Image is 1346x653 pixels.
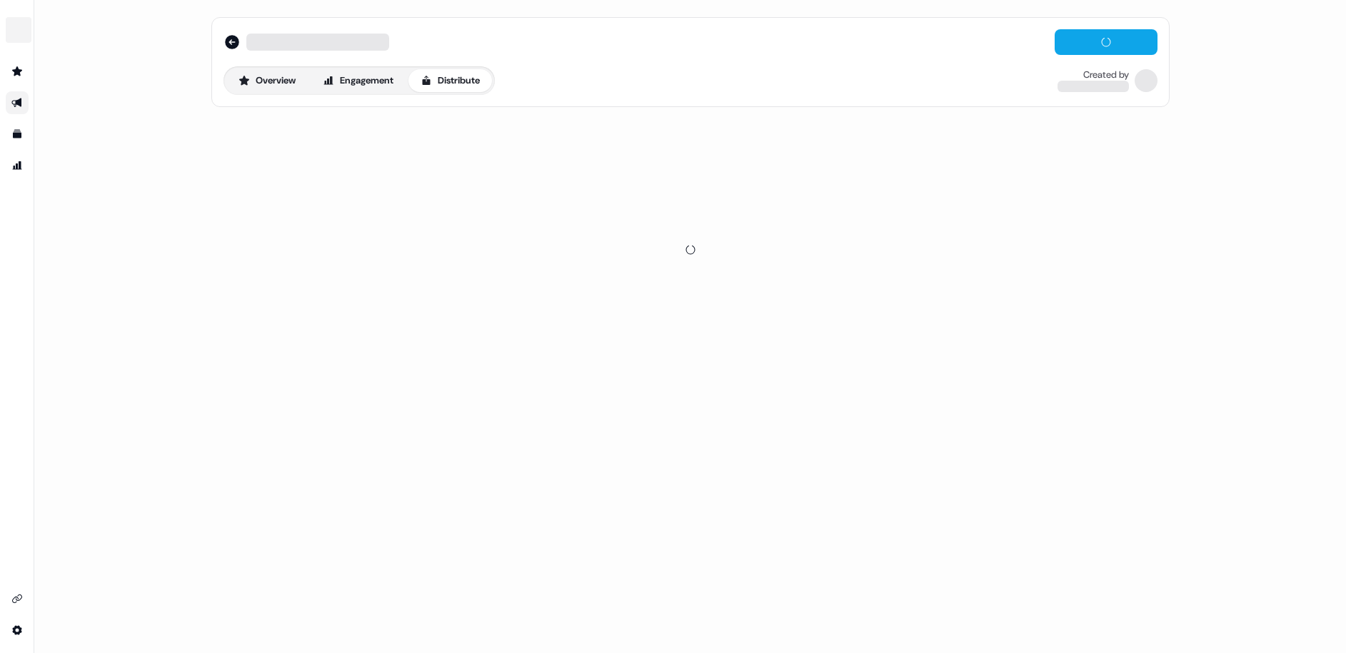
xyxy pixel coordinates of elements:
[1083,69,1129,81] div: Created by
[226,69,308,92] button: Overview
[6,123,29,146] a: Go to templates
[6,60,29,83] a: Go to prospects
[408,69,492,92] button: Distribute
[6,619,29,642] a: Go to integrations
[6,154,29,177] a: Go to attribution
[311,69,406,92] button: Engagement
[6,91,29,114] a: Go to outbound experience
[6,587,29,610] a: Go to integrations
